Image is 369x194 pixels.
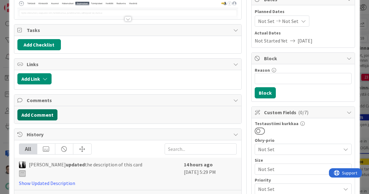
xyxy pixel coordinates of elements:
button: Block [255,87,276,98]
button: Add Comment [17,109,57,120]
span: Not Set [258,17,275,25]
span: Not Set [258,145,338,154]
span: Tasks [27,26,230,34]
b: 14 hours ago [184,161,213,168]
img: KV [19,161,26,168]
button: Add Link [17,73,52,84]
b: updated [66,161,85,168]
span: Not Set [258,185,338,193]
div: Size [255,158,352,162]
span: History [27,131,230,138]
button: Add Checklist [17,39,61,50]
span: Planned Dates [255,8,352,15]
span: [PERSON_NAME] the description of this card [29,161,142,177]
span: Support [13,1,28,8]
label: Reason [255,67,270,73]
span: Actual Dates [255,30,352,36]
span: Comments [27,97,230,104]
input: Search... [165,143,237,155]
div: [DATE] 5:29 PM [184,161,237,187]
span: Not Set [282,17,298,25]
span: Custom Fields [264,109,344,116]
span: [DATE] [298,37,312,44]
span: Not Started Yet [255,37,288,44]
div: Ohry-prio [255,138,352,142]
span: ( 0/7 ) [298,109,308,115]
a: Show Updated Description [19,180,75,186]
span: Links [27,61,230,68]
div: All [19,144,37,154]
span: Not Set [258,165,338,174]
span: Block [264,55,344,62]
div: Testaustiimi kurkkaa [255,121,352,126]
div: Priority [255,178,352,182]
